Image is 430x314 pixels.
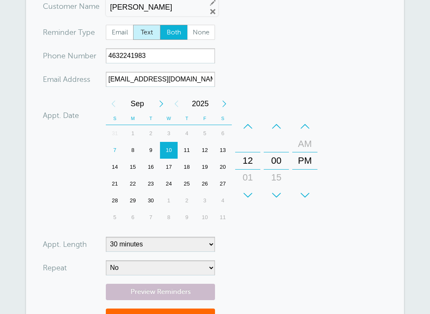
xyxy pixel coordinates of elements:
div: Hours [235,118,260,204]
label: Appt. Length [43,241,87,248]
div: 9 [178,209,196,226]
span: Text [134,25,160,39]
div: 3 [196,192,214,209]
div: Previous Year [169,95,184,112]
div: Wednesday, September 17 [160,159,178,175]
div: Saturday, September 20 [214,159,232,175]
div: 10 [196,209,214,226]
div: 30 [266,186,286,203]
div: Friday, October 10 [196,209,214,226]
div: Next Year [217,95,232,112]
label: Text [133,25,161,40]
div: 15 [124,159,142,175]
div: 3 [160,125,178,142]
div: 28 [106,192,124,209]
div: Saturday, October 4 [214,192,232,209]
div: 12 [238,152,258,169]
span: Both [160,25,187,39]
div: 22 [124,175,142,192]
div: 20 [214,159,232,175]
div: Tuesday, September 23 [142,175,160,192]
div: Monday, September 22 [124,175,142,192]
div: Monday, September 1 [124,125,142,142]
span: September [121,95,154,112]
div: 29 [124,192,142,209]
div: Thursday, October 9 [178,209,196,226]
div: 30 [142,192,160,209]
div: 10 [160,142,178,159]
div: 26 [196,175,214,192]
th: M [124,112,142,125]
div: Next Month [154,95,169,112]
div: Today, Sunday, September 7 [106,142,124,159]
span: Pho [43,52,57,60]
div: Wednesday, September 24 [160,175,178,192]
div: 02 [238,186,258,203]
div: 11 [178,142,196,159]
div: 00 [266,152,286,169]
div: 8 [160,209,178,226]
div: Wednesday, September 10 [160,142,178,159]
div: 6 [214,125,232,142]
a: Preview Reminders [106,284,215,300]
label: Reminder Type [43,29,95,36]
div: AM [295,136,315,152]
div: Tuesday, September 16 [142,159,160,175]
div: Monday, September 15 [124,159,142,175]
div: 6 [124,209,142,226]
div: Thursday, September 25 [178,175,196,192]
span: Ema [43,76,58,83]
div: Thursday, September 18 [178,159,196,175]
div: Monday, September 29 [124,192,142,209]
div: 01 [238,169,258,186]
div: 4 [214,192,232,209]
div: 15 [266,169,286,186]
div: 5 [106,209,124,226]
div: Tuesday, September 9 [142,142,160,159]
div: Friday, October 3 [196,192,214,209]
div: 2 [178,192,196,209]
th: S [214,112,232,125]
div: 5 [196,125,214,142]
div: Saturday, September 6 [214,125,232,142]
div: 31 [106,125,124,142]
th: F [196,112,214,125]
div: Previous Month [106,95,121,112]
span: il Add [58,76,77,83]
span: 2025 [184,95,217,112]
div: Friday, September 26 [196,175,214,192]
span: ne Nu [57,52,78,60]
div: Sunday, September 14 [106,159,124,175]
div: Friday, September 5 [196,125,214,142]
div: 16 [142,159,160,175]
div: Wednesday, September 3 [160,125,178,142]
div: Friday, September 12 [196,142,214,159]
div: Saturday, September 27 [214,175,232,192]
div: Monday, October 6 [124,209,142,226]
th: T [178,112,196,125]
div: Tuesday, September 30 [142,192,160,209]
div: Thursday, September 4 [178,125,196,142]
div: Thursday, October 2 [178,192,196,209]
div: PM [295,152,315,169]
label: Repeat [43,264,67,272]
div: Sunday, October 5 [106,209,124,226]
label: None [187,25,215,40]
div: 8 [124,142,142,159]
div: Minutes [264,118,289,204]
label: Appt. Date [43,112,79,119]
div: Tuesday, October 7 [142,209,160,226]
div: Saturday, October 11 [214,209,232,226]
div: Thursday, September 11 [178,142,196,159]
div: 7 [106,142,124,159]
th: S [106,112,124,125]
div: Sunday, September 28 [106,192,124,209]
div: 4 [178,125,196,142]
div: 12 [196,142,214,159]
div: ress [43,72,106,87]
span: tomer N [56,3,85,10]
div: 1 [124,125,142,142]
div: 19 [196,159,214,175]
div: 27 [214,175,232,192]
label: Both [160,25,188,40]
